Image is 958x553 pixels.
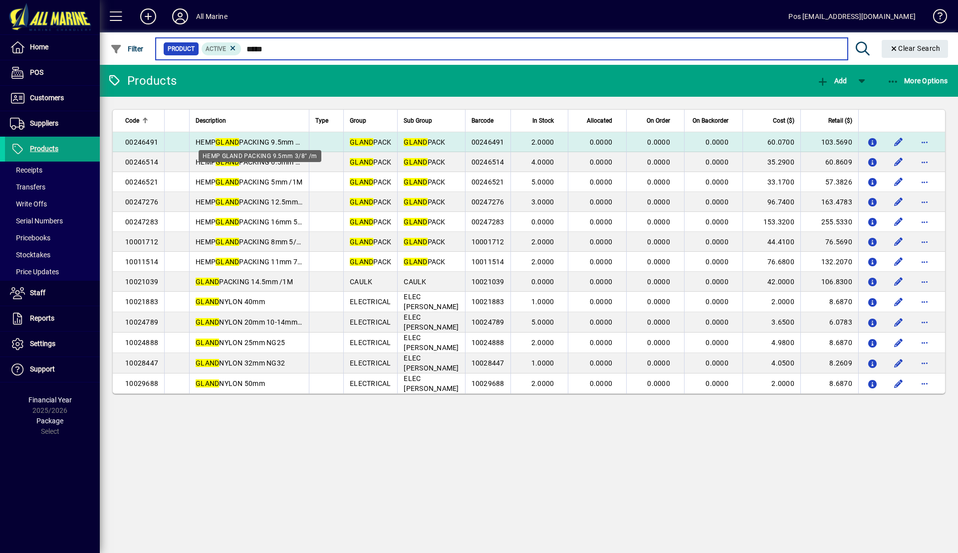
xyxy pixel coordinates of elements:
button: Edit [891,214,907,230]
span: ELECTRICAL [350,298,391,306]
span: 0.0000 [706,138,728,146]
em: GLAND [404,258,427,266]
em: GLAND [350,218,373,226]
span: 0.0000 [647,218,670,226]
span: 10024789 [472,318,504,326]
a: POS [5,60,100,85]
span: 10029688 [472,379,504,387]
button: More options [917,355,933,371]
span: 0.0000 [706,359,728,367]
span: More Options [887,77,948,85]
a: Receipts [5,162,100,179]
span: Description [196,115,226,126]
em: GLAND [216,258,239,266]
em: GLAND [350,258,373,266]
a: Price Updates [5,263,100,280]
span: NYLON 20mm 10-14mm NG20 [196,318,317,326]
span: Active [206,45,226,52]
td: 8.6870 [800,333,858,353]
span: Cost ($) [773,115,794,126]
span: 10021883 [472,298,504,306]
span: 0.0000 [647,278,670,286]
em: GLAND [216,218,239,226]
td: 44.4100 [742,232,800,252]
button: Edit [891,335,907,351]
button: Add [814,72,849,90]
td: 3.6500 [742,312,800,333]
span: In Stock [532,115,554,126]
span: PACK [350,218,391,226]
span: Package [36,417,63,425]
span: Add [817,77,847,85]
button: More options [917,154,933,170]
span: CAULK [404,278,426,286]
span: PACK [350,238,391,246]
span: 4.0000 [531,158,554,166]
span: 0.0000 [647,298,670,306]
a: Settings [5,332,100,357]
button: More options [917,314,933,330]
span: PACK [404,258,445,266]
button: Edit [891,234,907,250]
em: GLAND [216,198,239,206]
button: Edit [891,134,907,150]
span: 0.0000 [647,178,670,186]
em: GLAND [404,158,427,166]
span: 0.0000 [590,359,613,367]
span: ELEC [PERSON_NAME] [404,313,459,331]
a: Reports [5,306,100,331]
a: Pricebooks [5,229,100,246]
em: GLAND [350,158,373,166]
span: Product [168,44,195,54]
button: More options [917,294,933,310]
span: 0.0000 [706,178,728,186]
span: PACK [404,138,445,146]
span: Serial Numbers [10,217,63,225]
a: Knowledge Base [926,2,946,34]
span: ELEC [PERSON_NAME] [404,354,459,372]
button: Clear [882,40,949,58]
span: NYLON 25mm NG25 [196,339,285,347]
span: 10029688 [125,379,158,387]
em: GLAND [196,339,219,347]
a: Customers [5,86,100,111]
em: GLAND [404,178,427,186]
span: HEMP PACKING 5mm /1M [196,178,302,186]
td: 103.5690 [800,132,858,152]
span: 0.0000 [706,339,728,347]
span: Suppliers [30,119,58,127]
span: NYLON 40mm [196,298,265,306]
span: 0.0000 [590,238,613,246]
span: PACK [404,218,445,226]
td: 35.2900 [742,152,800,172]
span: 2.0000 [531,339,554,347]
span: CAULK [350,278,372,286]
button: More options [917,214,933,230]
td: 255.5330 [800,212,858,232]
span: HEMP PACKING 6.5mm 1/4" / 1M [196,158,325,166]
em: GLAND [350,198,373,206]
span: HEMP PACKING 11mm 7/16 /1M [196,258,324,266]
span: PACK [350,178,391,186]
span: 0.0000 [590,339,613,347]
span: 0.0000 [647,339,670,347]
span: PACK [404,158,445,166]
span: NYLON 32mm NG32 [196,359,285,367]
em: GLAND [216,238,239,246]
button: More options [917,194,933,210]
span: Staff [30,289,45,297]
span: 0.0000 [706,198,728,206]
span: 10024888 [472,339,504,347]
button: More options [917,234,933,250]
td: 163.4783 [800,192,858,212]
span: Type [315,115,328,126]
em: GLAND [196,298,219,306]
td: 106.8300 [800,272,858,292]
td: 8.6870 [800,292,858,312]
span: Retail ($) [828,115,852,126]
span: 00247283 [125,218,158,226]
span: 10011514 [472,258,504,266]
td: 6.0783 [800,312,858,333]
em: GLAND [404,218,427,226]
span: 00246514 [125,158,158,166]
